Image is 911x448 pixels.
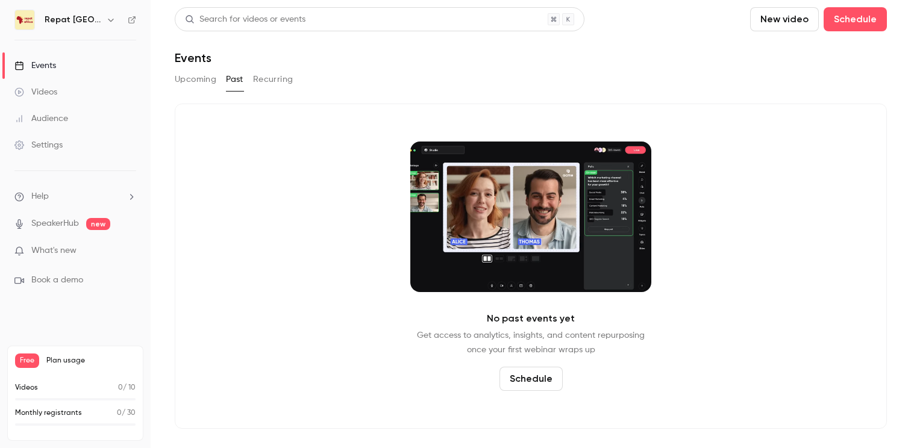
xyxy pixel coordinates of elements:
p: No past events yet [487,311,575,326]
span: What's new [31,244,77,257]
li: help-dropdown-opener [14,190,136,203]
button: Upcoming [175,70,216,89]
span: new [86,218,110,230]
button: Past [226,70,243,89]
div: Audience [14,113,68,125]
button: Recurring [253,70,293,89]
div: Videos [14,86,57,98]
span: 0 [117,409,122,417]
p: / 10 [118,382,136,393]
img: Repat Africa [15,10,34,30]
div: Settings [14,139,63,151]
button: New video [750,7,819,31]
span: Help [31,190,49,203]
span: Book a demo [31,274,83,287]
p: Videos [15,382,38,393]
button: Schedule [499,367,563,391]
div: Search for videos or events [185,13,305,26]
div: Events [14,60,56,72]
p: Monthly registrants [15,408,82,418]
span: 0 [118,384,123,391]
h6: Repat [GEOGRAPHIC_DATA] [45,14,101,26]
span: Plan usage [46,356,136,366]
p: / 30 [117,408,136,418]
h1: Events [175,51,211,65]
p: Get access to analytics, insights, and content repurposing once your first webinar wraps up [417,328,645,357]
span: Free [15,353,39,368]
button: Schedule [824,7,887,31]
a: SpeakerHub [31,217,79,230]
